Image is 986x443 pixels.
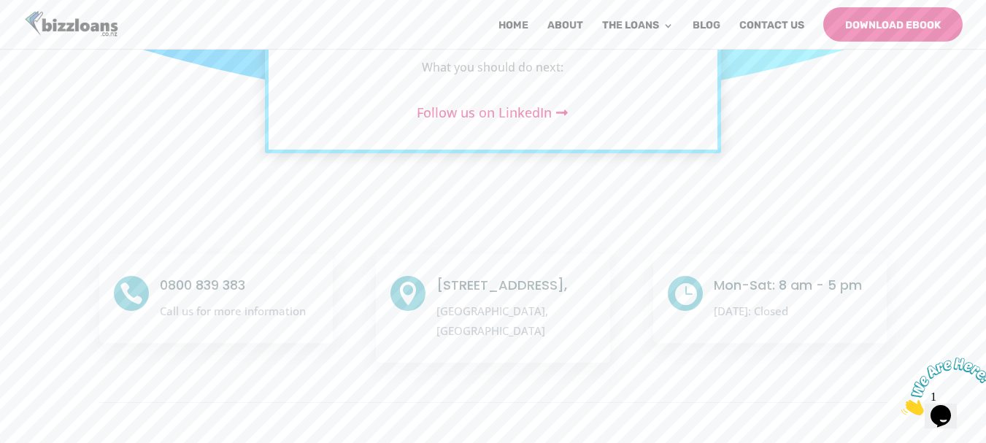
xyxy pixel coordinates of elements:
span: 1 [6,6,12,18]
a: About [547,20,583,42]
span: 0800 839 383 [160,276,245,294]
span: [STREET_ADDRESS], [436,276,567,294]
img: Bizzloans New Zealand [25,11,118,37]
span: [GEOGRAPHIC_DATA], [GEOGRAPHIC_DATA] [436,304,548,338]
div: Call us for more information [160,301,318,321]
iframe: chat widget [896,352,986,421]
div: What you should do next: [283,58,702,77]
a: Home [498,20,528,42]
span:  [668,276,703,311]
a: Download Ebook [823,7,963,42]
a: The Loans [602,20,674,42]
a: Follow us on LinkedIn [408,97,579,127]
p: [DATE]: Closed [714,301,872,321]
span:  [390,276,425,311]
a: Blog [693,20,720,42]
span:  [114,276,149,311]
span: Mon-Sat: 8 am - 5 pm [714,276,862,294]
img: Chat attention grabber [6,6,96,63]
a: Contact Us [739,20,804,42]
